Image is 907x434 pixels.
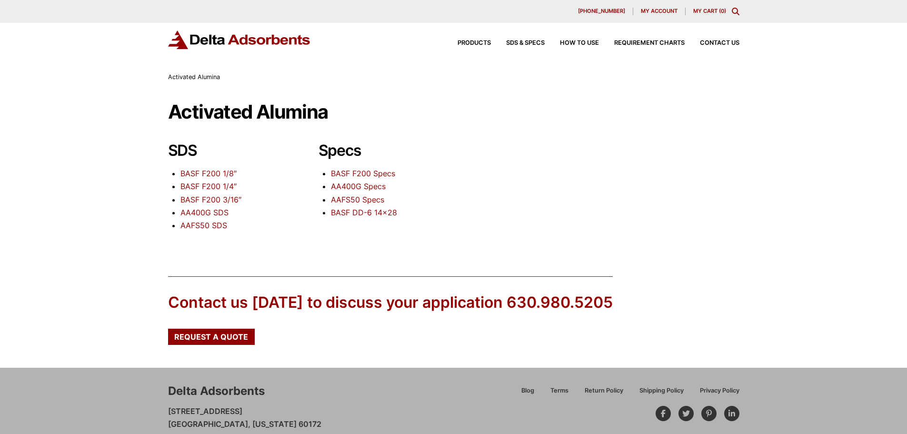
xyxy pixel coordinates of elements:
[331,169,395,178] a: BASF F200 Specs
[180,195,241,204] a: BASF F200 3/16″
[521,388,534,394] span: Blog
[570,8,633,15] a: [PHONE_NUMBER]
[491,40,545,46] a: SDS & SPECS
[168,383,265,399] div: Delta Adsorbents
[331,182,386,191] a: AA400G Specs
[168,30,311,49] img: Delta Adsorbents
[174,333,248,341] span: Request a Quote
[639,388,684,394] span: Shipping Policy
[168,141,288,160] h2: SDS
[732,8,739,15] div: Toggle Modal Content
[633,8,686,15] a: My account
[721,8,724,14] span: 0
[692,385,739,402] a: Privacy Policy
[578,9,625,14] span: [PHONE_NUMBER]
[513,385,542,402] a: Blog
[599,40,685,46] a: Requirement Charts
[577,385,631,402] a: Return Policy
[180,221,227,230] a: AAFS50 SDS
[560,40,599,46] span: How to Use
[168,73,220,81] span: Activated Alumina
[442,40,491,46] a: Products
[168,292,613,313] div: Contact us [DATE] to discuss your application 630.980.5205
[506,40,545,46] span: SDS & SPECS
[550,388,568,394] span: Terms
[685,40,739,46] a: Contact Us
[700,388,739,394] span: Privacy Policy
[331,208,397,217] a: BASF DD-6 14×28
[180,208,229,217] a: AA400G SDS
[614,40,685,46] span: Requirement Charts
[458,40,491,46] span: Products
[319,141,439,160] h2: Specs
[331,195,384,204] a: AAFS50 Specs
[168,329,255,345] a: Request a Quote
[693,8,726,14] a: My Cart (0)
[700,40,739,46] span: Contact Us
[168,101,739,122] h1: Activated Alumina
[631,385,692,402] a: Shipping Policy
[641,9,678,14] span: My account
[585,388,623,394] span: Return Policy
[180,169,237,178] a: BASF F200 1/8″
[545,40,599,46] a: How to Use
[542,385,577,402] a: Terms
[180,182,237,191] a: BASF F200 1/4″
